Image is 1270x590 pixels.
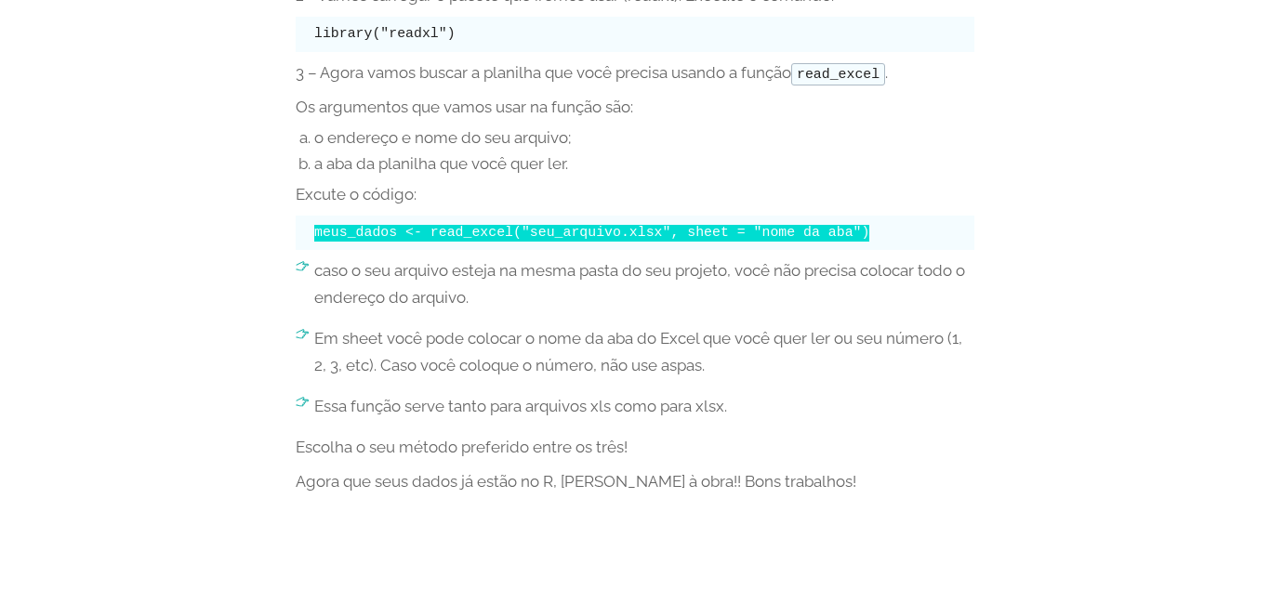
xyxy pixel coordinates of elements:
[314,225,869,240] code: meus_dados <- read_excel("seu_arquivo.xlsx", sheet = "nome da aba")
[296,94,974,121] p: Os argumentos que vamos usar na função são:
[314,26,456,41] code: library("readxl")
[296,59,974,86] p: 3 – Agora vamos buscar a planilha que você precisa usando a função .
[296,468,974,495] p: Agora que seus dados já estão no R, [PERSON_NAME] à obra!! Bons trabalhos!
[314,393,974,420] p: Essa função serve tanto para arquivos xls como para xlsx.
[314,325,974,379] p: Em sheet você pode colocar o nome da aba do Excel que você quer ler ou seu número (1, 2, 3, etc)....
[314,257,974,311] p: caso o seu arquivo esteja na mesma pasta do seu projeto, você não precisa colocar todo o endereço...
[791,63,885,85] code: read_excel
[314,154,974,173] li: a aba da planilha que você quer ler.
[296,434,974,461] p: Escolha o seu método preferido entre os três!
[296,181,974,208] p: Excute o código:
[314,128,974,147] li: o endereço e nome do seu arquivo;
